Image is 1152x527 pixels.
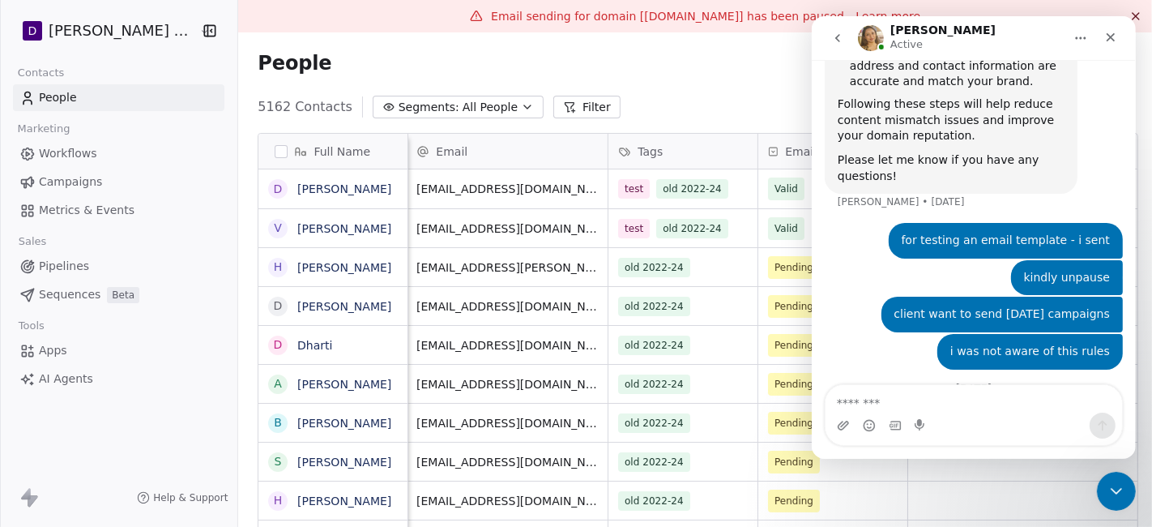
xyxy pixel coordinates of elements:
span: Campaigns [39,174,102,191]
span: Pipelines [39,258,89,275]
span: Pending [774,337,813,353]
span: test [618,179,650,199]
span: Help & Support [153,491,228,504]
a: Help & Support [137,491,228,504]
span: Apps [39,342,67,359]
iframe: Intercom live chat [812,16,1136,459]
button: D[PERSON_NAME] Nutrition [19,17,188,45]
span: Segments: [399,99,459,116]
span: [EMAIL_ADDRESS][DOMAIN_NAME] [416,298,598,315]
button: Filter [553,96,621,118]
span: Valid [774,221,798,237]
a: People [13,84,224,111]
span: old 2022-24 [618,336,690,355]
span: People [258,51,331,75]
span: old 2022-24 [657,219,729,238]
a: Dharti [297,339,332,352]
span: old 2022-24 [657,179,729,199]
span: [EMAIL_ADDRESS][PERSON_NAME][DOMAIN_NAME] [416,259,598,276]
div: Email [407,134,608,169]
span: [EMAIL_ADDRESS][DOMAIN_NAME] [416,221,598,237]
a: [PERSON_NAME] [297,378,391,391]
span: Marketing [11,117,77,141]
a: [PERSON_NAME] [297,417,391,430]
span: Beta [107,287,139,303]
a: SequencesBeta [13,281,224,308]
a: [PERSON_NAME] [297,456,391,469]
a: AI Agents [13,366,224,392]
a: Apps [13,337,224,364]
div: S [275,453,282,470]
span: [EMAIL_ADDRESS][DOMAIN_NAME] [416,181,598,197]
a: [PERSON_NAME] [297,222,391,235]
span: Full Name [314,144,370,160]
a: [PERSON_NAME] [297,495,391,508]
div: A [275,375,283,392]
a: Learn more [855,8,920,24]
span: Pending [774,415,813,431]
span: Sales [11,229,53,254]
span: Valid [774,181,798,197]
span: Tools [11,314,51,338]
span: Pending [774,298,813,315]
span: Pending [774,454,813,470]
span: [EMAIL_ADDRESS][DOMAIN_NAME] [416,337,598,353]
span: 5162 Contacts [258,97,352,117]
span: [EMAIL_ADDRESS][DOMAIN_NAME] [416,376,598,392]
a: [PERSON_NAME] [297,182,391,195]
div: Tags [608,134,757,169]
span: [EMAIL_ADDRESS][DOMAIN_NAME] [416,493,598,509]
span: Pending [774,376,813,392]
span: AI Agents [39,371,93,388]
div: Email Verification Status [758,134,907,169]
span: Sequences [39,286,100,303]
div: D [274,336,283,353]
div: d [274,298,283,315]
span: D [28,23,37,39]
div: d [274,181,283,198]
div: Full Name [258,134,407,169]
span: People [39,89,77,106]
a: Campaigns [13,169,224,195]
span: Pending [774,493,813,509]
a: Pipelines [13,253,224,280]
a: [PERSON_NAME] [297,300,391,313]
div: B [275,414,283,431]
iframe: Intercom live chat [1097,472,1136,511]
span: old 2022-24 [618,375,690,394]
span: old 2022-24 [618,413,690,433]
span: Tags [638,144,663,160]
span: [PERSON_NAME] Nutrition [49,20,195,41]
span: All People [463,99,518,116]
span: [EMAIL_ADDRESS][DOMAIN_NAME] [416,454,598,470]
div: H [274,492,283,509]
span: Email sending for domain [[DOMAIN_NAME]] has been paused. [491,10,847,23]
a: [PERSON_NAME] [297,261,391,274]
span: Email [436,144,467,160]
span: old 2022-24 [618,452,690,472]
span: old 2022-24 [618,297,690,316]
